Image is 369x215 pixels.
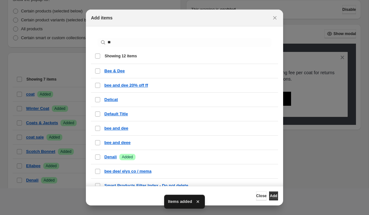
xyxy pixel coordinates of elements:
[104,68,125,74] a: Bee & Dee
[256,193,267,198] span: Close
[104,111,128,117] a: Default Title
[104,140,130,146] a: bee and deee
[104,97,118,103] a: Delicat
[105,54,137,59] span: Showing 12 items
[122,154,133,160] span: Added
[256,191,267,200] button: Close
[270,13,279,22] button: Close
[168,198,192,205] span: Items added
[104,82,148,89] a: bee and dee 20% off ff
[104,154,117,160] a: Denali
[104,125,128,132] a: bee and dee
[269,191,278,200] button: Add
[104,183,188,189] a: Smart Products Filter Index - Do not delete
[270,193,277,198] span: Add
[104,168,151,175] a: bee dee/ elys co / mema
[91,15,113,21] h2: Add items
